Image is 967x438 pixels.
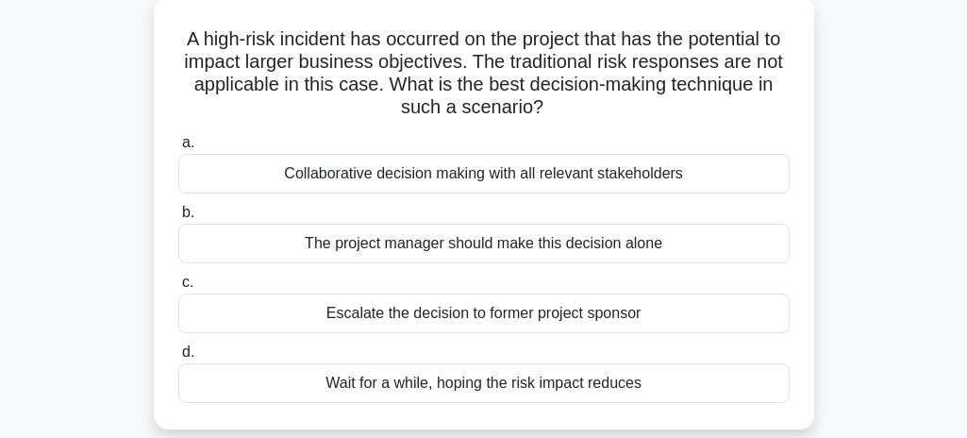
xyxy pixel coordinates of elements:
div: Collaborative decision making with all relevant stakeholders [178,154,790,194]
span: c. [182,274,193,290]
div: The project manager should make this decision alone [178,224,790,263]
div: Escalate the decision to former project sponsor [178,294,790,333]
span: d. [182,344,194,360]
h5: A high-risk incident has occurred on the project that has the potential to impact larger business... [176,27,792,120]
span: a. [182,134,194,150]
span: b. [182,204,194,220]
div: Wait for a while, hoping the risk impact reduces [178,363,790,403]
